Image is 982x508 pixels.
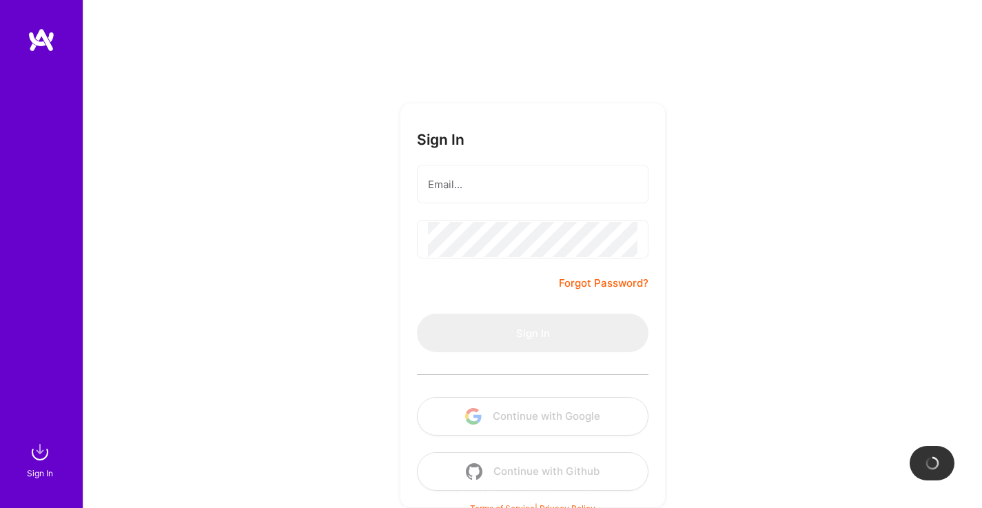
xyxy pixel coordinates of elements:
[925,456,939,470] img: loading
[417,397,648,436] button: Continue with Google
[417,314,648,352] button: Sign In
[417,131,464,148] h3: Sign In
[27,466,53,480] div: Sign In
[559,275,648,292] a: Forgot Password?
[428,167,637,202] input: Email...
[465,408,482,425] img: icon
[417,452,648,491] button: Continue with Github
[29,438,54,480] a: sign inSign In
[466,463,482,480] img: icon
[28,28,55,52] img: logo
[26,438,54,466] img: sign in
